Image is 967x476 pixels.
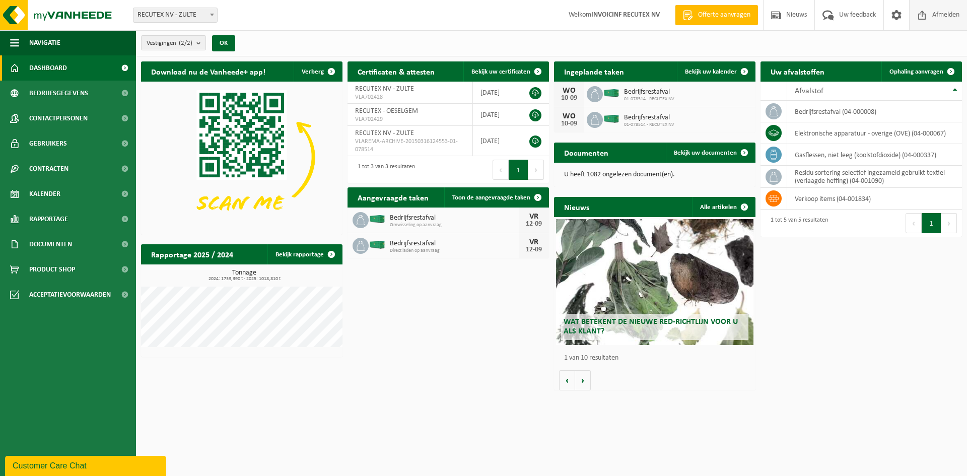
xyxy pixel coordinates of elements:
h2: Aangevraagde taken [348,187,439,207]
a: Bekijk rapportage [267,244,341,264]
a: Bekijk uw documenten [666,143,754,163]
span: Bekijk uw kalender [685,69,737,75]
span: Ophaling aanvragen [889,69,943,75]
img: HK-XC-40-GN-00 [369,240,386,249]
span: Navigatie [29,30,60,55]
td: verkoop items (04-001834) [787,188,962,210]
span: 2024: 1739,390 t - 2025: 1018,810 t [146,277,342,282]
span: Toon de aangevraagde taken [452,194,530,201]
span: Bedrijfsrestafval [390,240,519,248]
a: Wat betekent de nieuwe RED-richtlijn voor u als klant? [556,219,753,345]
span: RECUTEX NV - ZULTE [355,85,414,93]
td: bedrijfsrestafval (04-000008) [787,101,962,122]
button: Next [528,160,544,180]
a: Bekijk uw kalender [677,61,754,82]
span: Kalender [29,181,60,207]
h2: Download nu de Vanheede+ app! [141,61,275,81]
button: Volgende [575,370,591,390]
td: residu sortering selectief ingezameld gebruikt textiel (verlaagde heffing) (04-001090) [787,166,962,188]
button: Previous [906,213,922,233]
div: 1 tot 3 van 3 resultaten [353,159,415,181]
span: Bedrijfsrestafval [624,88,674,96]
span: Bekijk uw documenten [674,150,737,156]
div: 12-09 [524,246,544,253]
a: Toon de aangevraagde taken [444,187,548,208]
h2: Nieuws [554,197,599,217]
span: Acceptatievoorwaarden [29,282,111,307]
h2: Certificaten & attesten [348,61,445,81]
a: Offerte aanvragen [675,5,758,25]
td: [DATE] [473,104,519,126]
span: Contactpersonen [29,106,88,131]
span: VLA702428 [355,93,465,101]
a: Ophaling aanvragen [881,61,961,82]
h2: Ingeplande taken [554,61,634,81]
div: WO [559,87,579,95]
td: [DATE] [473,82,519,104]
button: 1 [922,213,941,233]
span: 01-078514 - RECUTEX NV [624,96,674,102]
td: gasflessen, niet leeg (koolstofdioxide) (04-000337) [787,144,962,166]
span: Bedrijfsgegevens [29,81,88,106]
span: Verberg [302,69,324,75]
p: 1 van 10 resultaten [564,355,750,362]
div: VR [524,238,544,246]
span: Bedrijfsrestafval [390,214,519,222]
div: 12-09 [524,221,544,228]
div: VR [524,213,544,221]
div: 10-09 [559,95,579,102]
div: WO [559,112,579,120]
span: RECUTEX NV - ZULTE [133,8,217,22]
span: Bekijk uw certificaten [471,69,530,75]
button: Next [941,213,957,233]
td: elektronische apparatuur - overige (OVE) (04-000067) [787,122,962,144]
span: Contracten [29,156,68,181]
h2: Uw afvalstoffen [761,61,835,81]
span: Bedrijfsrestafval [624,114,674,122]
button: Previous [493,160,509,180]
iframe: chat widget [5,454,168,476]
span: Rapportage [29,207,68,232]
div: 10-09 [559,120,579,127]
span: RECUTEX - OESELGEM [355,107,418,115]
span: Direct laden op aanvraag [390,248,519,254]
div: 1 tot 5 van 5 resultaten [766,212,828,234]
span: VLA702429 [355,115,465,123]
span: Wat betekent de nieuwe RED-richtlijn voor u als klant? [564,318,738,335]
td: [DATE] [473,126,519,156]
button: Vestigingen(2/2) [141,35,206,50]
a: Alle artikelen [692,197,754,217]
img: Download de VHEPlus App [141,82,342,233]
span: RECUTEX NV - ZULTE [355,129,414,137]
span: VLAREMA-ARCHIVE-20150316124553-01-078514 [355,138,465,154]
span: 01-078514 - RECUTEX NV [624,122,674,128]
button: Vorige [559,370,575,390]
span: Gebruikers [29,131,67,156]
img: HK-XC-40-GN-00 [603,114,620,123]
span: Product Shop [29,257,75,282]
strong: INVOICINF RECUTEX NV [591,11,660,19]
h2: Rapportage 2025 / 2024 [141,244,243,264]
span: Afvalstof [795,87,823,95]
h2: Documenten [554,143,618,162]
button: Verberg [294,61,341,82]
span: Offerte aanvragen [696,10,753,20]
a: Bekijk uw certificaten [463,61,548,82]
span: RECUTEX NV - ZULTE [133,8,218,23]
button: 1 [509,160,528,180]
img: HK-XC-40-GN-00 [603,89,620,98]
p: U heeft 1082 ongelezen document(en). [564,171,745,178]
span: Documenten [29,232,72,257]
img: HK-XC-40-GN-00 [369,215,386,224]
count: (2/2) [179,40,192,46]
button: OK [212,35,235,51]
span: Dashboard [29,55,67,81]
span: Omwisseling op aanvraag [390,222,519,228]
h3: Tonnage [146,269,342,282]
span: Vestigingen [147,36,192,51]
